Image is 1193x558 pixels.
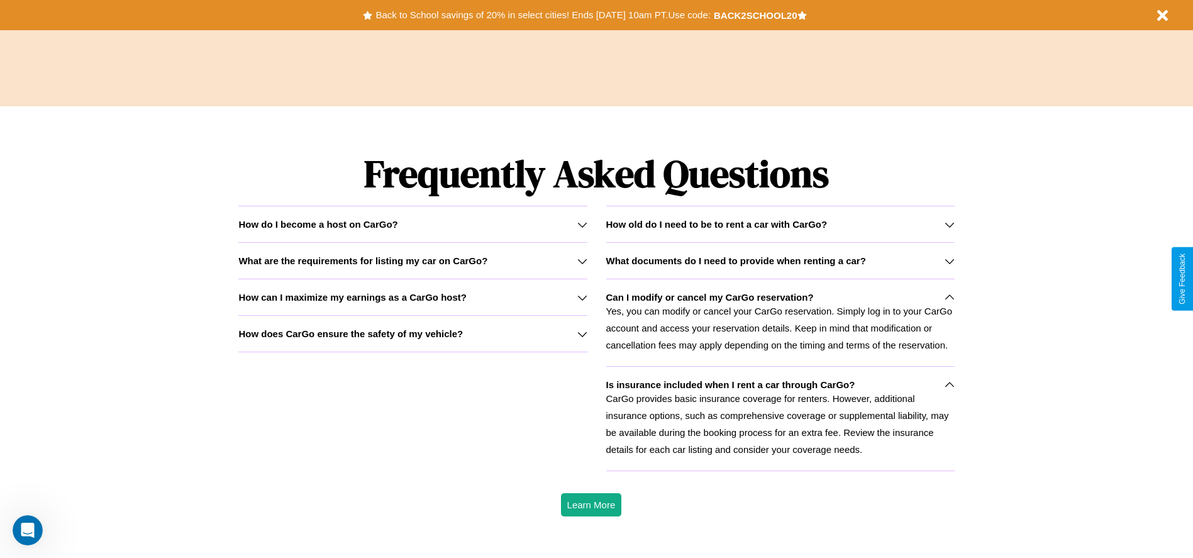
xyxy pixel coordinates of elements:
h1: Frequently Asked Questions [238,142,954,206]
h3: Can I modify or cancel my CarGo reservation? [606,292,814,303]
b: BACK2SCHOOL20 [714,10,797,21]
h3: How can I maximize my earnings as a CarGo host? [238,292,467,303]
h3: Is insurance included when I rent a car through CarGo? [606,379,855,390]
button: Back to School savings of 20% in select cities! Ends [DATE] 10am PT.Use code: [372,6,713,24]
p: CarGo provides basic insurance coverage for renters. However, additional insurance options, such ... [606,390,955,458]
iframe: Intercom live chat [13,515,43,545]
div: Give Feedback [1178,254,1187,304]
button: Learn More [561,493,622,516]
h3: How old do I need to be to rent a car with CarGo? [606,219,828,230]
p: Yes, you can modify or cancel your CarGo reservation. Simply log in to your CarGo account and acc... [606,303,955,354]
h3: What documents do I need to provide when renting a car? [606,255,866,266]
h3: How do I become a host on CarGo? [238,219,397,230]
h3: How does CarGo ensure the safety of my vehicle? [238,328,463,339]
h3: What are the requirements for listing my car on CarGo? [238,255,487,266]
